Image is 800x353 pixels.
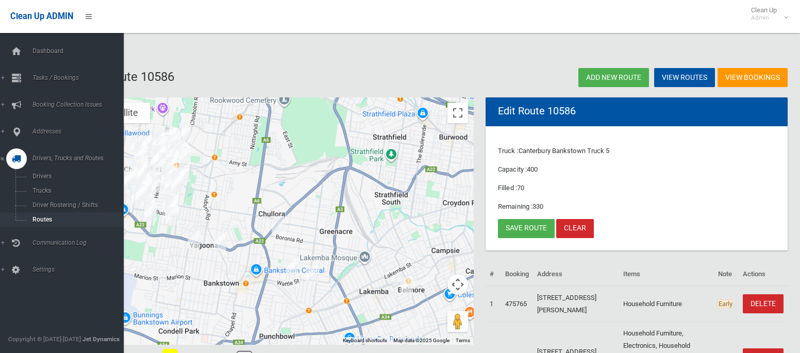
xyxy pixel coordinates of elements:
th: Note [714,263,739,286]
div: 23 Hood Street, YAGOONA NSW 2199 [161,194,182,220]
div: 15 Grevillea Road, CHESTER HILL NSW 2162 [148,129,169,155]
button: Map camera controls [447,274,468,295]
div: 27 Waldron Road, SEFTON NSW 2162 [165,137,186,162]
span: 400 [527,165,538,173]
p: Filled : [498,182,775,194]
span: Booking Collection Issues [29,101,124,108]
div: 19 Wallace Street, SEFTON NSW 2162 [173,160,194,186]
span: Copyright © [DATE]-[DATE] [8,335,81,343]
div: 44 Mc Clelland Street, CHESTER HILL NSW 2162 [143,160,163,186]
a: View Bookings [718,68,788,87]
td: 475765 [501,286,533,322]
span: Map data ©2025 Google [393,338,449,343]
div: 11 Grevillea Road, CHESTER HILL NSW 2162 [149,128,170,154]
span: Dashboard [29,47,124,55]
th: Address [533,263,619,286]
a: DELETE [743,294,784,313]
strong: Jet Dynamics [82,335,120,343]
button: Keyboard shortcuts [343,337,387,344]
a: View Routes [654,68,715,87]
td: 1 [486,286,501,322]
div: 55 Helen Street, SEFTON NSW 2162 [172,138,192,163]
div: 2/52 Smith Road, YAGOONA NSW 2199 [162,203,182,228]
span: Routes [29,216,115,223]
button: Toggle fullscreen view [447,103,468,123]
a: Add new route [578,68,649,87]
div: 16 Coraki Road, BASS HILL NSW 2197 [121,162,141,188]
p: Truck : [498,145,775,157]
div: 37 Hood Street, YAGOONA NSW 2199 [160,197,181,223]
div: 129 Wellington Road, SEFTON NSW 2162 [174,142,195,168]
div: 60 Marks Street, CHESTER HILL NSW 2162 [140,163,160,189]
div: 95 Mc Clelland Street, CHESTER HILL NSW 2162 [129,160,150,186]
th: Actions [739,263,788,286]
div: 28 Allawah Avenue, SEFTON NSW 2162 [160,170,181,195]
div: 98 Mc Clelland Street, CHESTER HILL NSW 2162 [128,158,149,183]
div: 1D Strickland Street, BASS HILL NSW 2197 [135,175,156,200]
div: 63 Hector Street, SEFTON NSW 2162 [160,124,180,149]
a: Save route [498,219,555,238]
button: Drag Pegman onto the map to open Street View [447,311,468,332]
div: 2/99A Chester Hill Road, BASS HILL NSW 2197 [131,175,152,201]
div: 90 Mc Clelland Street, CHESTER HILL NSW 2162 [130,158,151,184]
p: Remaining : [498,200,775,213]
small: Admin [751,14,777,22]
span: Communication Log [29,239,124,246]
div: 85 Hector Street, SEFTON NSW 2162 [161,130,181,156]
div: 257 Wellington Road, CHESTER HILL NSW 2162 [130,137,151,163]
th: Items [619,263,714,286]
div: 17 Frank Street, MOUNT LEWIS NSW 2190 [282,254,303,280]
header: Edit Route 10586 [486,101,588,121]
div: 106 Orchard Road, CHESTER HILL NSW 2162 [127,153,148,178]
div: 106 Proctor Parade, CHESTER HILL NSW 2162 [131,142,152,168]
a: Clear [556,219,594,238]
a: Terms [456,338,470,343]
div: 86 Virgil Avenue, CHESTER HILL NSW 2162 [154,126,175,152]
div: 2/285 Miller Road, BASS HILL NSW 2197 [113,170,134,196]
div: 7 Hood Street, YAGOONA NSW 2199 [162,191,182,216]
div: 1/186 Waldron Road, CHESTER HILL NSW 2162 [136,131,156,157]
div: 2 Usher Crescent, SEFTON NSW 2162 [161,161,181,187]
span: 70 [517,184,524,192]
div: 11 Goodstate Place, CHESTER HILL NSW 2162 [130,139,151,165]
div: 149 Waldron Road, CHESTER HILL NSW 2162 [127,131,147,157]
div: 1/170 Boronia Road, GREENACRE NSW 2190 [268,212,288,238]
div: 1/26A Strickland Street, BASS HILL NSW 2197 [132,180,153,206]
div: 20 Judith Street, CHESTER HILL NSW 2162 [150,142,171,168]
span: 330 [532,203,543,210]
div: 59 View Street, SEFTON NSW 2162 [161,153,181,178]
span: Canterbury Bankstown Truck 5 [519,147,610,155]
div: 4 Badger Avenue, SEFTON NSW 2162 [168,166,188,192]
span: Clean Up ADMIN [10,11,73,21]
div: 1/35 York Street, BELMORE NSW 2192 [396,273,417,298]
div: 13 Robertson Road, CHESTER HILL NSW 2162 [147,171,168,197]
td: Household Furniture [619,286,714,322]
th: # [486,263,501,286]
span: Trucks [29,187,115,194]
th: Booking [501,263,533,286]
div: 78 Adeline Street, BASS HILL NSW 2197 [120,166,140,192]
span: Early [718,299,733,308]
div: 103 Proctor Parade, CHESTER HILL NSW 2162 [146,146,167,172]
div: 32 Marks Street, CHESTER HILL NSW 2162 [145,164,166,190]
div: 64 Henry Street, PUNCHBOWL NSW 2196 [302,261,322,287]
div: 11 Hood Street, YAGOONA NSW 2199 [161,192,182,217]
div: 104 Robertson Road, BASS HILL NSW 2197 [140,199,161,225]
div: 2A Strickland Street, BASS HILL NSW 2197 [134,173,155,198]
div: 157 Wellington Road, SEFTON NSW 2162 [168,142,189,167]
span: Driver Rostering / Shifts [29,201,115,209]
span: Addresses [29,128,124,135]
div: 87 Jocelyn Street, CHESTER HILL NSW 2162 [132,152,153,178]
div: 86 Robertson Road, BASS HILL NSW 2197 [140,194,161,220]
td: [STREET_ADDRESS][PERSON_NAME] [533,286,619,322]
div: 27 Arcadia Road, CHESTER HILL NSW 2162 [152,132,172,158]
span: Clean Up [746,6,787,22]
div: 144 Chester Hill Road, BASS HILL NSW 2197 [127,183,148,209]
div: 4/16 Bulwarra Avenue, SEFTON NSW 2162 [157,165,178,191]
span: Tasks / Bookings [29,74,124,81]
div: 221A Wellington Road, CHESTER HILL NSW 2162 [149,141,170,166]
div: 5 Australia Street, BASS HILL NSW 2197 [158,189,179,215]
p: Capacity : [498,163,775,176]
span: Drivers, Trucks and Routes [29,155,124,162]
div: 1/23 Highland Avenue, BANKSTOWN NSW 2200 [209,229,230,255]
